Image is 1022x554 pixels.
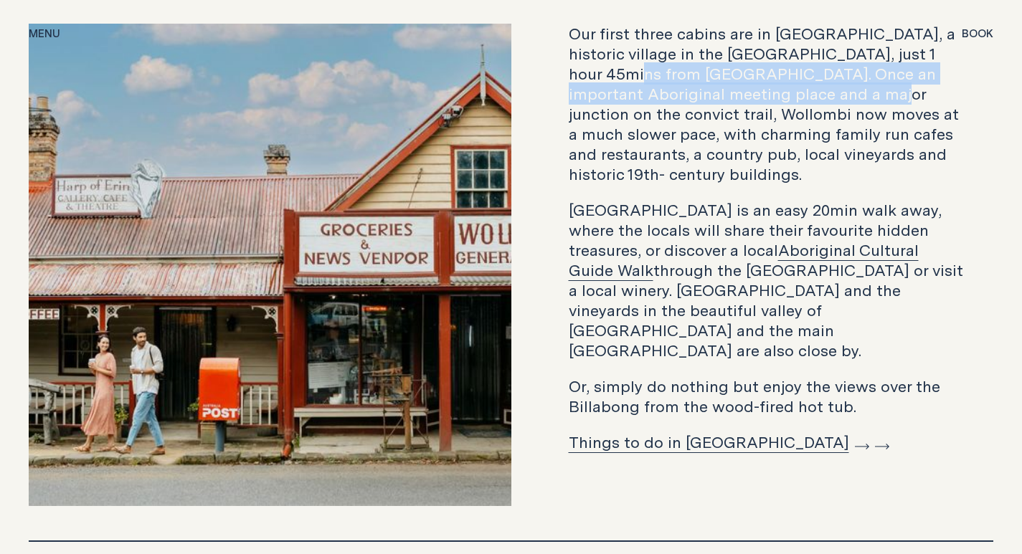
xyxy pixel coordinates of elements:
[29,28,60,39] span: Menu
[29,26,60,43] button: show menu
[569,431,869,453] a: Things to do in [GEOGRAPHIC_DATA]
[569,200,965,360] p: [GEOGRAPHIC_DATA] is an easy 20min walk away, where the locals will share their favourite hidden ...
[569,239,919,281] a: Aboriginal Cultural Guide Walk
[569,376,965,416] p: Or, simply do nothing but enjoy the views over the Billabong from the wood-fired hot tub.
[569,24,965,184] p: Our first three cabins are in [GEOGRAPHIC_DATA], a historic village in the [GEOGRAPHIC_DATA], jus...
[962,26,993,43] button: show booking tray
[962,28,993,39] span: Book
